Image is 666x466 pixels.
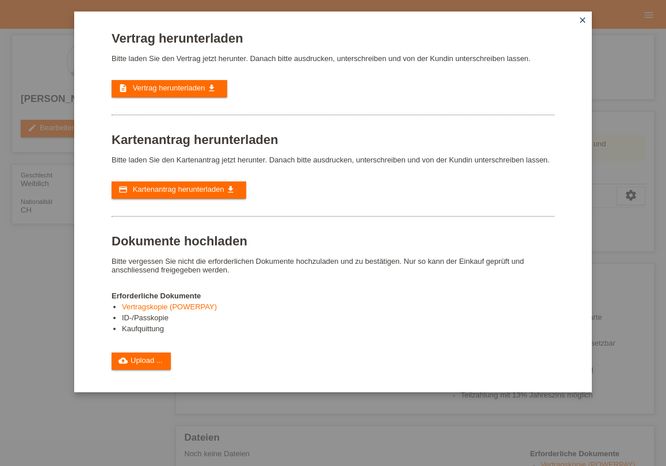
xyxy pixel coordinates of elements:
[112,257,554,274] p: Bitte vergessen Sie nicht die erforderlichen Dokumente hochzuladen und zu bestätigen. Nur so kann...
[118,84,128,93] i: description
[112,291,554,300] h4: Erforderliche Dokumente
[226,185,235,194] i: get_app
[112,181,246,199] a: credit_card Kartenantrag herunterladen get_app
[112,353,171,370] a: cloud_uploadUpload ...
[575,14,590,28] a: close
[112,54,554,63] p: Bitte laden Sie den Vertrag jetzt herunter. Danach bitte ausdrucken, unterschreiben und von der K...
[122,324,554,335] li: Kaufquittung
[118,185,128,194] i: credit_card
[112,234,554,248] h1: Dokumente hochladen
[133,185,224,194] span: Kartenantrag herunterladen
[122,302,217,311] a: Vertragskopie (POWERPAY)
[122,313,554,324] li: ID-/Passkopie
[578,16,587,25] i: close
[133,84,205,92] span: Vertrag herunterladen
[207,84,216,93] i: get_app
[112,132,554,147] h1: Kartenantrag herunterladen
[112,31,554,46] h1: Vertrag herunterladen
[118,356,128,365] i: cloud_upload
[112,156,554,164] p: Bitte laden Sie den Kartenantrag jetzt herunter. Danach bitte ausdrucken, unterschreiben und von ...
[112,80,227,97] a: description Vertrag herunterladen get_app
